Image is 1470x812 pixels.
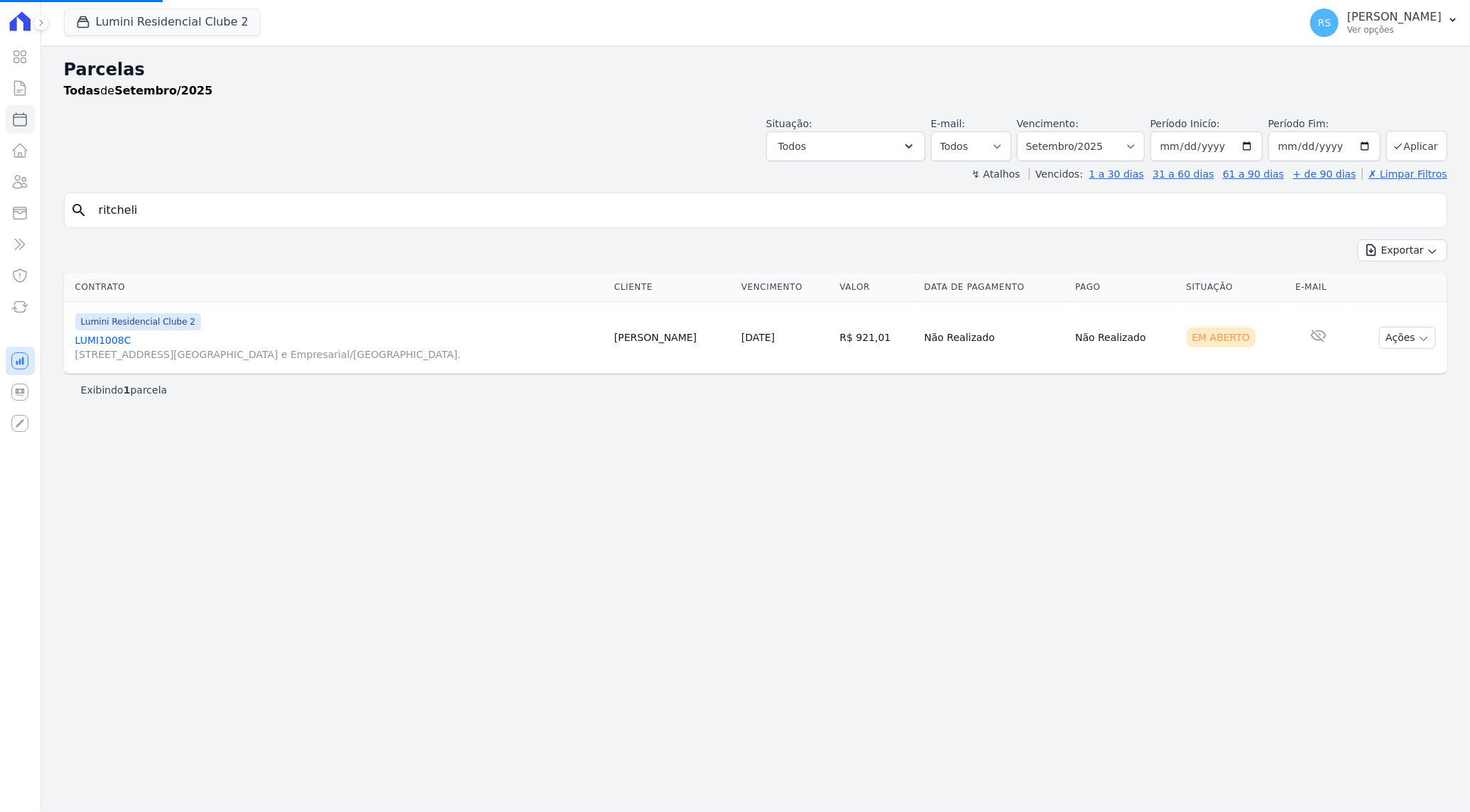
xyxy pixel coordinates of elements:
th: Valor [834,273,918,302]
label: E-mail: [931,118,966,129]
a: 31 a 60 dias [1153,168,1214,180]
p: Ver opções [1347,24,1442,36]
b: 1 [124,384,131,396]
input: Buscar por nome do lote ou do cliente [90,196,1441,224]
p: [PERSON_NAME] [1347,10,1442,24]
div: Em Aberto [1187,327,1256,347]
td: [PERSON_NAME] [609,302,736,374]
a: + de 90 dias [1293,168,1356,180]
a: LUMI1008C[STREET_ADDRESS][GEOGRAPHIC_DATA] e Empresarial/[GEOGRAPHIC_DATA]. [75,333,603,362]
label: Período Fim: [1268,117,1381,131]
strong: Todas [64,84,101,97]
h2: Parcelas [64,57,1447,82]
button: RS [PERSON_NAME] Ver opções [1299,3,1470,43]
button: Ações [1379,327,1436,349]
strong: Setembro/2025 [114,84,212,97]
i: search [70,202,87,219]
label: Período Inicío: [1150,118,1220,129]
a: 61 a 90 dias [1223,168,1284,180]
th: Contrato [64,273,609,302]
th: Pago [1069,273,1180,302]
td: R$ 921,01 [834,302,918,374]
a: 1 a 30 dias [1089,168,1144,180]
label: Vencimento: [1017,118,1079,129]
th: E-mail [1290,273,1348,302]
a: [DATE] [741,332,775,343]
th: Data de Pagamento [919,273,1070,302]
span: [STREET_ADDRESS][GEOGRAPHIC_DATA] e Empresarial/[GEOGRAPHIC_DATA]. [75,347,603,362]
a: ✗ Limpar Filtros [1362,168,1447,180]
p: de [64,82,213,99]
label: Situação: [766,118,812,129]
th: Cliente [609,273,736,302]
label: ↯ Atalhos [971,168,1020,180]
button: Aplicar [1386,131,1447,161]
td: Não Realizado [919,302,1070,374]
label: Vencidos: [1029,168,1083,180]
th: Situação [1181,273,1290,302]
span: RS [1318,18,1332,28]
button: Lumini Residencial Clube 2 [64,9,261,36]
th: Vencimento [736,273,834,302]
button: Todos [766,131,925,161]
button: Exportar [1358,239,1447,261]
p: Exibindo parcela [81,383,168,397]
span: Todos [778,138,806,155]
td: Não Realizado [1069,302,1180,374]
span: Lumini Residencial Clube 2 [75,313,201,330]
